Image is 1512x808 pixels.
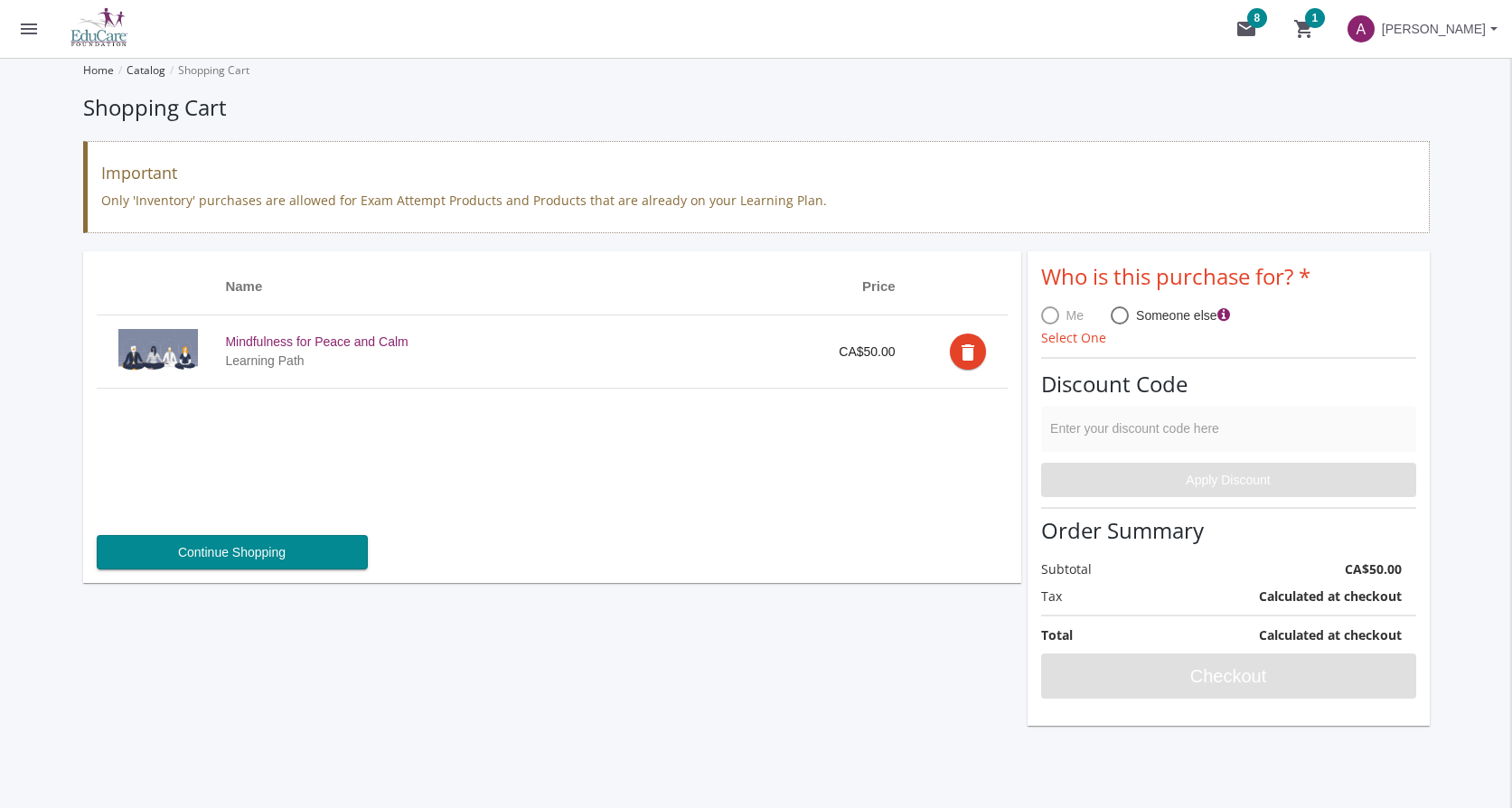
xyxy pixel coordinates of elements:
h1: Shopping Cart [83,92,1430,123]
span: A [1348,15,1375,42]
span: Me [1059,306,1084,324]
img: productPicture.png [118,329,199,374]
mat-icon: menu [18,18,40,40]
button: Continue Shopping [97,535,368,569]
mat-icon: mail [1235,18,1257,40]
span: CA$50.00 [839,344,895,359]
label: Tax [1041,587,1166,606]
button: Checkout [1041,653,1416,699]
span: Someone else [1129,306,1230,324]
span: Checkout [1057,660,1401,692]
span: [PERSON_NAME] [1382,13,1486,45]
div: Learning Path [225,353,812,368]
p: Only 'Inventory' purchases are allowed for Exam Attempt Products and Products that are already on... [101,192,1415,210]
span: Apply Discount [1057,464,1401,496]
li: Shopping Cart [165,58,249,83]
th: Name [211,265,825,315]
a: Home [83,62,114,78]
img: logo.png [58,5,143,53]
strong: Calculated at checkout [1259,587,1402,605]
a: Mindfulness for Peace and Calm [225,334,812,349]
h4: Important [101,164,1415,183]
h3: Discount Code [1041,372,1416,396]
th: Price [825,265,908,315]
label: Subtotal [1041,560,1197,578]
strong: Calculated at checkout [1259,626,1402,644]
mat-icon: delete [957,342,979,363]
strong: CA$50.00 [1345,560,1402,578]
mat-icon: shopping_cart [1293,18,1315,40]
span: Select One [1041,329,1106,346]
h3: Order Summary [1041,519,1416,542]
button: Apply Discount [1041,463,1416,497]
strong: Total [1041,626,1073,644]
label: Who is this purchase for? [1041,265,1310,288]
span: Continue Shopping [178,536,286,568]
a: Catalog [127,62,165,78]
